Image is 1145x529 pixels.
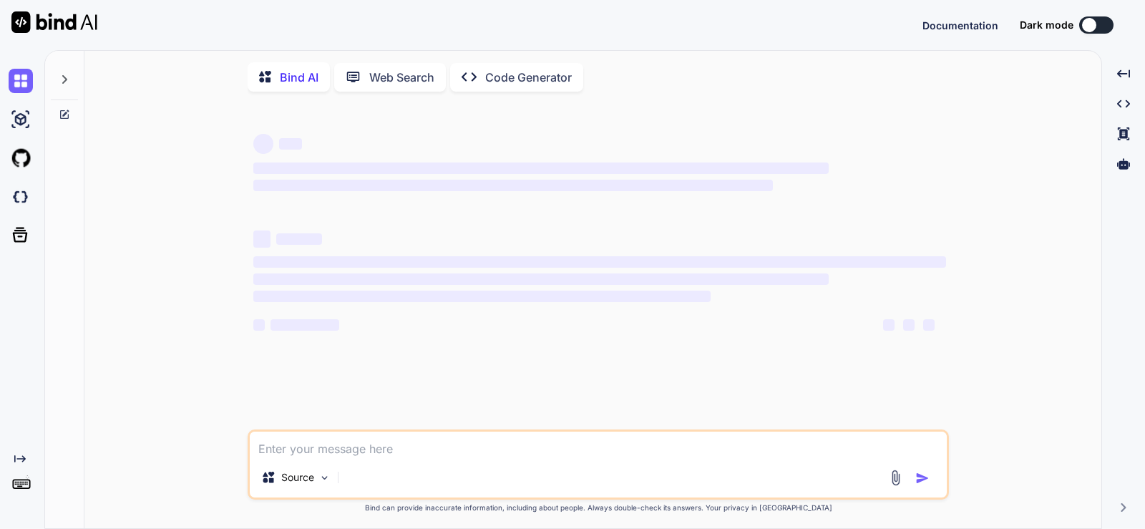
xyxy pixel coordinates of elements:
span: ‌ [923,319,935,331]
span: ‌ [253,230,271,248]
span: ‌ [253,319,265,331]
span: ‌ [903,319,915,331]
img: darkCloudIdeIcon [9,185,33,209]
p: Bind can provide inaccurate information, including about people. Always double-check its answers.... [248,503,949,513]
img: icon [915,471,930,485]
span: ‌ [253,256,946,268]
span: ‌ [271,319,339,331]
img: githubLight [9,146,33,170]
img: ai-studio [9,107,33,132]
span: ‌ [253,180,773,191]
img: chat [9,69,33,93]
img: attachment [887,470,904,486]
span: ‌ [253,273,828,285]
span: Documentation [922,19,998,31]
span: ‌ [253,162,828,174]
p: Source [281,470,314,485]
p: Code Generator [485,69,572,86]
span: ‌ [253,291,711,302]
span: ‌ [253,134,273,154]
span: Dark mode [1020,18,1073,32]
p: Web Search [369,69,434,86]
img: Bind AI [11,11,97,33]
span: ‌ [279,138,302,150]
img: Pick Models [318,472,331,484]
button: Documentation [922,18,998,33]
p: Bind AI [280,69,318,86]
span: ‌ [276,233,322,245]
span: ‌ [883,319,895,331]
